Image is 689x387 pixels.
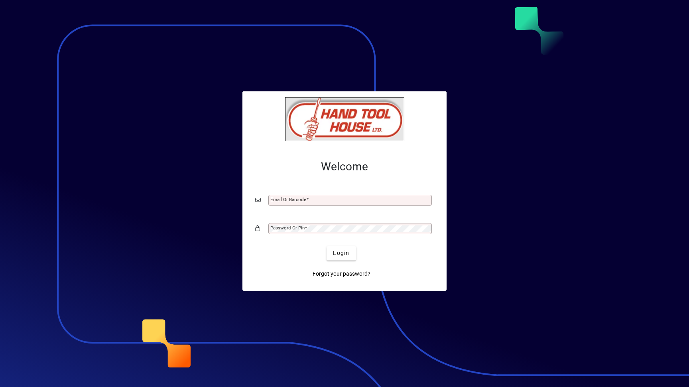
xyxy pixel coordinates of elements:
a: Forgot your password? [309,267,374,281]
span: Forgot your password? [313,270,370,278]
h2: Welcome [255,160,434,174]
button: Login [327,246,356,261]
mat-label: Email or Barcode [270,197,306,202]
mat-label: Password or Pin [270,225,305,231]
span: Login [333,249,349,257]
